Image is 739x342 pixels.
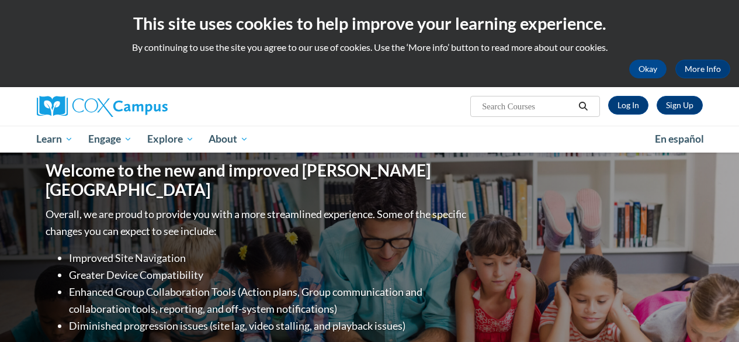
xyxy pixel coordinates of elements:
[9,41,730,54] p: By continuing to use the site you agree to our use of cookies. Use the ‘More info’ button to read...
[69,267,469,284] li: Greater Device Compatibility
[147,132,194,146] span: Explore
[28,126,712,153] div: Main menu
[88,132,132,146] span: Engage
[29,126,81,153] a: Learn
[657,96,703,115] a: Register
[9,12,730,35] h2: This site uses cookies to help improve your learning experience.
[46,206,469,240] p: Overall, we are proud to provide you with a more streamlined experience. Some of the specific cha...
[201,126,256,153] a: About
[574,99,592,113] button: Search
[69,317,469,334] li: Diminished progression issues (site lag, video stalling, and playback issues)
[69,250,469,267] li: Improved Site Navigation
[629,60,667,78] button: Okay
[46,161,469,200] h1: Welcome to the new and improved [PERSON_NAME][GEOGRAPHIC_DATA]
[37,96,247,117] a: Cox Campus
[69,284,469,317] li: Enhanced Group Collaboration Tools (Action plans, Group communication and collaboration tools, re...
[655,133,704,145] span: En español
[36,132,73,146] span: Learn
[481,99,574,113] input: Search Courses
[140,126,202,153] a: Explore
[37,96,168,117] img: Cox Campus
[647,127,712,151] a: En español
[675,60,730,78] a: More Info
[692,295,730,333] iframe: Button to launch messaging window
[209,132,248,146] span: About
[608,96,648,115] a: Log In
[81,126,140,153] a: Engage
